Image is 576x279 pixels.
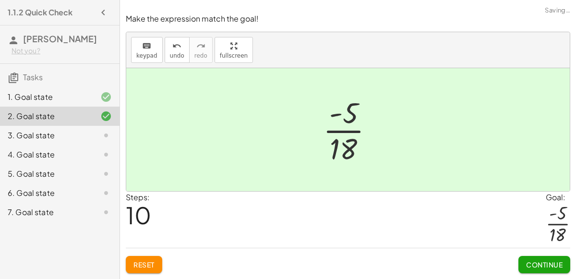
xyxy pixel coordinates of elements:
[100,91,112,103] i: Task finished and correct.
[12,46,112,56] div: Not you?
[8,110,85,122] div: 2. Goal state
[126,192,150,202] label: Steps:
[196,40,205,52] i: redo
[172,40,181,52] i: undo
[8,187,85,199] div: 6. Goal state
[133,260,155,269] span: Reset
[100,206,112,218] i: Task not started.
[126,200,151,230] span: 10
[100,130,112,141] i: Task not started.
[100,110,112,122] i: Task finished and correct.
[100,168,112,180] i: Task not started.
[518,256,570,273] button: Continue
[8,130,85,141] div: 3. Goal state
[23,72,43,82] span: Tasks
[526,260,563,269] span: Continue
[136,52,157,59] span: keypad
[546,192,570,203] div: Goal:
[189,37,213,63] button: redoredo
[220,52,248,59] span: fullscreen
[8,168,85,180] div: 5. Goal state
[126,256,162,273] button: Reset
[165,37,190,63] button: undoundo
[8,149,85,160] div: 4. Goal state
[8,91,85,103] div: 1. Goal state
[8,206,85,218] div: 7. Goal state
[23,33,97,44] span: [PERSON_NAME]
[126,13,570,24] p: Make the expression match the goal!
[142,40,151,52] i: keyboard
[215,37,253,63] button: fullscreen
[194,52,207,59] span: redo
[8,7,72,18] h4: 1.1.2 Quick Check
[170,52,184,59] span: undo
[100,187,112,199] i: Task not started.
[545,6,570,15] span: Saving…
[131,37,163,63] button: keyboardkeypad
[100,149,112,160] i: Task not started.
